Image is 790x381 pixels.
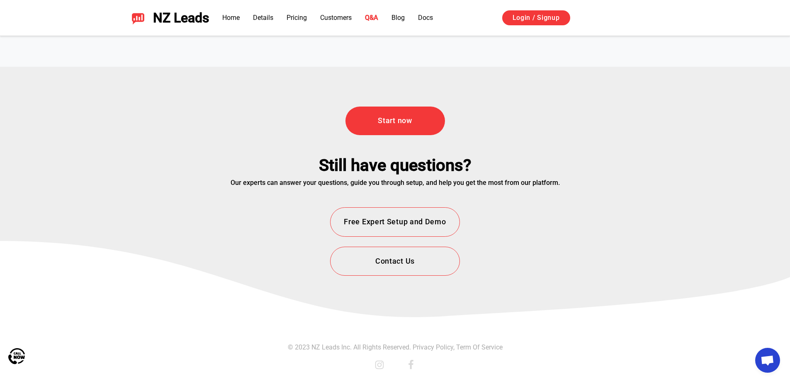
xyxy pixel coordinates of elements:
[413,343,453,351] a: Privacy Policy
[253,14,273,22] a: Details
[231,156,560,179] div: Still have questions?
[288,344,503,351] p: © 2023 NZ Leads Inc. All Rights Reserved.
[456,343,503,351] a: Term Of Service
[345,107,445,135] a: Start now
[330,247,459,276] button: Contact Us
[330,207,459,237] button: Free Expert Setup and Demo
[579,9,670,27] iframe: Sign in with Google Button
[231,179,560,187] div: Our experts can answer your questions, guide you through setup, and help you get the most from ou...
[287,14,307,22] a: Pricing
[391,14,405,22] a: Blog
[418,14,433,22] a: Docs
[755,348,780,373] a: Open chat
[320,14,352,22] a: Customers
[365,14,378,22] a: Q&A
[502,10,570,25] a: Login / Signup
[453,343,455,351] span: ,
[131,11,145,24] img: NZ Leads logo
[153,10,209,26] span: NZ Leads
[8,348,25,364] img: Call Now
[222,14,240,22] a: Home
